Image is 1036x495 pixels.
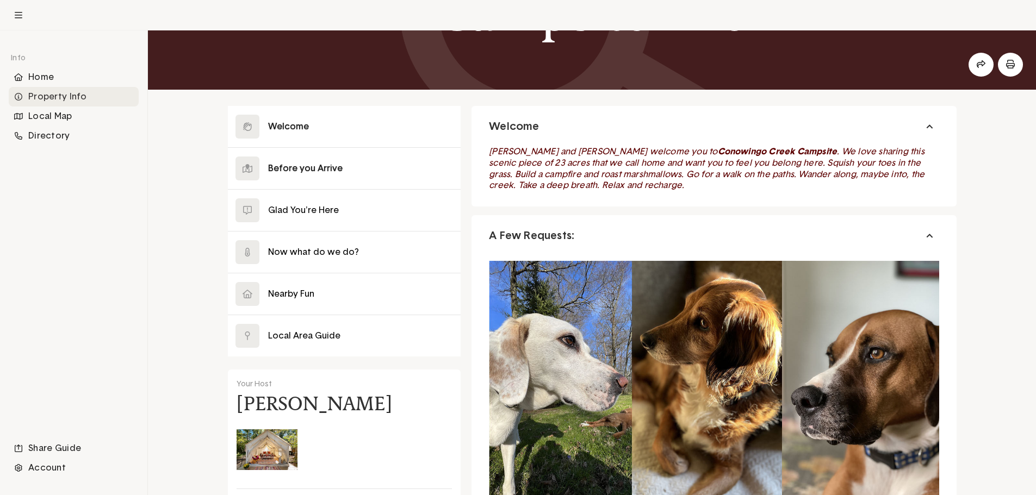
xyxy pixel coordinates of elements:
[472,106,956,147] button: Welcome
[9,106,139,126] div: Local Map
[9,106,139,126] li: Navigation item
[237,380,272,388] span: Your Host
[9,126,139,146] li: Navigation item
[9,458,139,478] div: Account
[237,419,297,480] img: Gini Woy's avatar
[237,395,392,412] h4: [PERSON_NAME]
[9,87,139,106] li: Navigation item
[718,147,838,156] em: Conowingo Creek Campsite
[9,438,139,458] div: Share Guide
[9,438,139,458] li: Navigation item
[472,215,956,256] button: A Few Requests:
[9,458,139,478] li: Navigation item
[9,87,139,106] div: Property Info
[9,67,139,87] li: Navigation item
[9,67,139,87] div: Home
[9,126,139,146] div: Directory
[489,120,539,134] span: Welcome
[489,147,717,156] em: [PERSON_NAME] and [PERSON_NAME] welcome you to
[489,229,574,243] span: A Few Requests:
